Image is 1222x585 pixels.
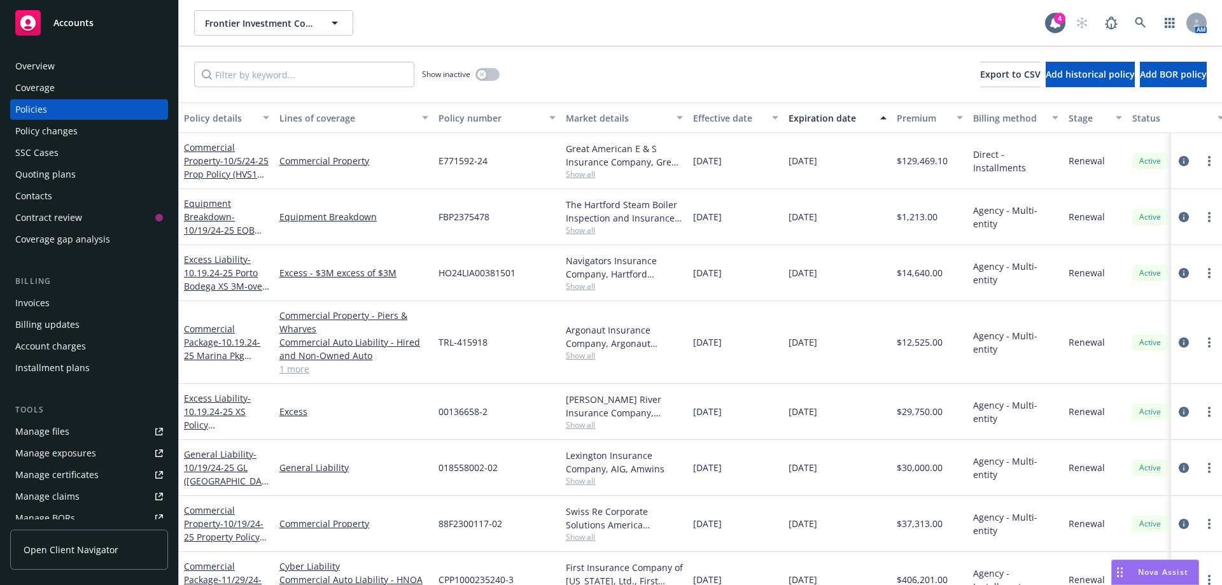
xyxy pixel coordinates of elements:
span: Frontier Investment Corporation [205,17,315,30]
button: Expiration date [783,102,892,133]
a: Coverage [10,78,168,98]
span: Renewal [1069,461,1105,474]
span: Renewal [1069,210,1105,223]
span: $12,525.00 [897,335,943,349]
span: - 10/19/24-25 Property Policy ([GEOGRAPHIC_DATA]) [184,518,267,570]
div: Policy number [439,111,542,125]
a: Commercial Property [279,517,428,530]
a: 1 more [279,362,428,376]
a: more [1202,265,1217,281]
div: Billing method [973,111,1044,125]
a: Report a Bug [1099,10,1124,36]
span: Add BOR policy [1140,68,1207,80]
a: Commercial Package [184,323,267,388]
a: Excess Liability [184,253,266,306]
a: Contract review [10,208,168,228]
span: Show all [566,419,683,430]
span: HO24LIA00381501 [439,266,516,279]
span: Active [1137,211,1163,223]
span: Active [1137,267,1163,279]
div: Manage claims [15,486,80,507]
span: [DATE] [693,517,722,530]
div: Swiss Re Corporate Solutions America Insurance Corporation, Swiss Re, Amwins [566,505,683,532]
div: Manage BORs [15,508,75,528]
div: Premium [897,111,949,125]
a: Excess Liability [184,392,267,458]
div: Navigators Insurance Company, Hartford Insurance Group, Amwins [566,254,683,281]
span: [DATE] [789,154,817,167]
span: Manage exposures [10,443,168,463]
a: circleInformation [1176,153,1191,169]
a: General Liability [184,448,267,500]
span: - 10.19.24-25 XS Policy ([GEOGRAPHIC_DATA]) [184,392,267,458]
a: General Liability [279,461,428,474]
span: [DATE] [789,266,817,279]
span: 88F2300117-02 [439,517,502,530]
div: Policies [15,99,47,120]
span: [DATE] [789,405,817,418]
a: Equipment Breakdown [279,210,428,223]
div: Market details [566,111,669,125]
a: more [1202,404,1217,419]
span: - 10.19.24-25 Marina Pkg ([GEOGRAPHIC_DATA]) [184,336,267,388]
span: Show all [566,350,683,361]
button: Nova Assist [1111,560,1199,585]
span: 018558002-02 [439,461,498,474]
span: Renewal [1069,335,1105,349]
div: SSC Cases [15,143,59,163]
a: Cyber Liability [279,560,428,573]
div: Tools [10,404,168,416]
div: Effective date [693,111,764,125]
div: Status [1132,111,1210,125]
a: Manage certificates [10,465,168,485]
div: Quoting plans [15,164,76,185]
span: [DATE] [789,335,817,349]
span: Agency - Multi-entity [973,204,1058,230]
a: Excess [279,405,428,418]
a: more [1202,335,1217,350]
span: Direct - Installments [973,148,1058,174]
div: Lines of coverage [279,111,414,125]
div: Installment plans [15,358,90,378]
a: Invoices [10,293,168,313]
div: Manage exposures [15,443,96,463]
a: more [1202,153,1217,169]
div: Coverage gap analysis [15,229,110,250]
span: Show inactive [422,69,470,80]
div: Policy changes [15,121,78,141]
span: Active [1137,462,1163,474]
div: Lexington Insurance Company, AIG, Amwins [566,449,683,476]
span: [DATE] [789,210,817,223]
a: Accounts [10,5,168,41]
div: Manage certificates [15,465,99,485]
button: Add BOR policy [1140,62,1207,87]
button: Export to CSV [980,62,1041,87]
a: more [1202,516,1217,532]
a: Commercial Property [184,504,267,570]
span: [DATE] [693,461,722,474]
span: $1,213.00 [897,210,938,223]
a: circleInformation [1176,460,1191,476]
button: Lines of coverage [274,102,433,133]
a: Manage files [10,421,168,442]
span: Active [1137,155,1163,167]
span: [DATE] [789,461,817,474]
span: 00136658-2 [439,405,488,418]
span: - 10/5/24-25 Prop Policy (HVS1 Harbor View Subdivision) Reporting Base [184,155,269,220]
span: $29,750.00 [897,405,943,418]
span: Agency - Multi-entity [973,260,1058,286]
span: E771592-24 [439,154,488,167]
div: The Hartford Steam Boiler Inspection and Insurance Company, Hartford Steam Boiler, [GEOGRAPHIC_DATA] [566,198,683,225]
a: circleInformation [1176,265,1191,281]
button: Stage [1064,102,1127,133]
button: Premium [892,102,968,133]
a: Commercial Auto Liability - Hired and Non-Owned Auto [279,335,428,362]
a: Coverage gap analysis [10,229,168,250]
span: Show all [566,169,683,180]
div: Coverage [15,78,55,98]
a: circleInformation [1176,335,1191,350]
button: Effective date [688,102,783,133]
a: Switch app [1157,10,1183,36]
span: Show all [566,281,683,292]
a: Commercial Property [279,154,428,167]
